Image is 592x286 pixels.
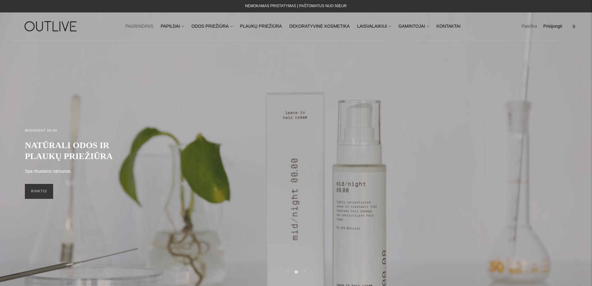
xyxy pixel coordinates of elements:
button: Move carousel to slide 1 [285,270,288,273]
a: KONTAKTAI [437,20,461,33]
h2: NATŪRALI ODOS IR PLAUKŲ PRIEŽIŪRA [25,140,134,162]
a: GAMINTOJAI [398,20,429,33]
a: DEKORATYVINĖ KOSMETIKA [289,20,350,33]
h2: MID/NIGHT 00.00 [25,128,57,134]
button: Move carousel to slide 2 [295,270,298,274]
button: Move carousel to slide 3 [304,270,307,273]
a: LAISVALAIKIUI [357,20,391,33]
a: 0 [568,20,580,33]
span: 0 [570,22,578,31]
a: PAGRINDINIS [125,20,153,33]
a: PAPILDAI [161,20,184,33]
p: Spa ritualams namuose. [25,168,72,175]
div: NEMOKAMAS PRISTATYMAS Į PAŠTOMATUS NUO 50EUR [245,2,347,10]
a: RINKTIS [25,184,53,199]
a: PLAUKŲ PRIEŽIŪRA [240,20,282,33]
a: Paieška [521,20,537,33]
a: Prisijungti [543,20,562,33]
a: ODOS PRIEŽIŪRA [191,20,233,33]
img: OUTLIVE [12,16,90,37]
